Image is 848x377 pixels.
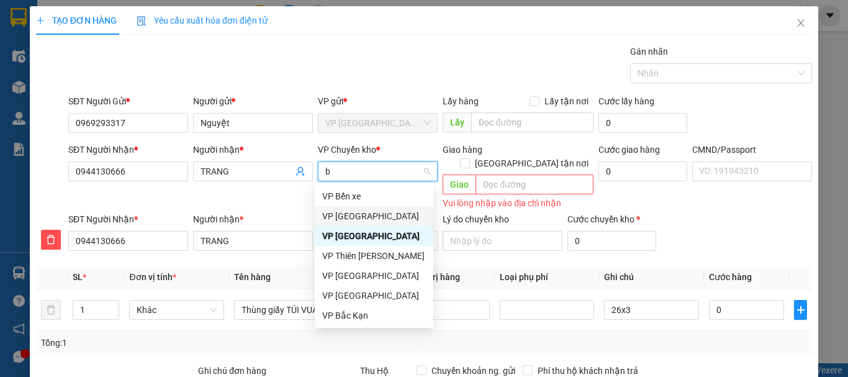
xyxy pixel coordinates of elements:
[443,214,509,224] label: Lý do chuyển kho
[360,366,389,376] span: Thu Hộ
[315,286,433,306] div: VP Bình Thuận
[295,166,305,176] span: user-add
[443,196,593,211] div: Vui lòng nhập vào địa chỉ nhận
[495,265,599,289] th: Loại phụ phí
[41,336,328,350] div: Tổng: 1
[234,300,328,320] input: VD: Bàn, Ghế
[193,94,313,108] div: Người gửi
[443,112,471,132] span: Lấy
[598,96,654,106] label: Cước lấy hàng
[129,272,176,282] span: Đơn vị tính
[795,305,806,315] span: plus
[325,114,430,132] span: VP Phú Bình
[322,289,426,302] div: VP [GEOGRAPHIC_DATA]
[709,272,752,282] span: Cước hàng
[470,157,593,170] span: [GEOGRAPHIC_DATA] tận nơi
[471,112,593,132] input: Dọc đường
[137,16,147,26] img: icon
[41,230,61,250] button: delete
[443,145,482,155] span: Giao hàng
[68,94,188,108] div: SĐT Người Gửi
[315,186,433,206] div: VP Bến xe
[414,300,490,320] input: 0
[68,212,188,226] div: SĐT Người Nhận
[315,266,433,286] div: VP Phú Bình
[36,16,45,25] span: plus
[318,145,376,155] span: VP Chuyển kho
[318,94,438,108] div: VP gửi
[322,209,426,223] div: VP [GEOGRAPHIC_DATA]
[137,16,268,25] span: Yêu cầu xuất hóa đơn điện tử
[193,212,313,226] div: Người nhận
[68,231,188,251] input: SĐT người nhận
[604,300,698,320] input: Ghi Chú
[193,143,313,157] div: Người nhận
[443,231,562,251] input: Lý do chuyển kho
[630,47,668,57] label: Gán nhãn
[36,16,117,25] span: TẠO ĐƠN HÀNG
[234,272,271,282] span: Tên hàng
[599,265,703,289] th: Ghi chú
[414,272,460,282] span: Giá trị hàng
[476,175,593,194] input: Dọc đường
[68,143,188,157] div: SĐT Người Nhận
[322,309,426,322] div: VP Bắc Kạn
[41,300,61,320] button: delete
[322,229,426,243] div: VP [GEOGRAPHIC_DATA]
[539,94,593,108] span: Lấy tận nơi
[692,143,812,157] div: CMND/Passport
[137,301,216,319] span: Khác
[567,212,656,226] div: Cước chuyển kho
[322,269,426,283] div: VP [GEOGRAPHIC_DATA]
[598,113,687,133] input: Cước lấy hàng
[443,96,479,106] span: Lấy hàng
[598,161,687,181] input: Cước giao hàng
[193,231,313,251] input: Tên người nhận
[315,246,433,266] div: VP Thiên Đường Bảo Sơn
[443,175,476,194] span: Giao
[42,235,60,245] span: delete
[315,206,433,226] div: VP Yên Bình
[598,145,660,155] label: Cước giao hàng
[315,226,433,246] div: VP Bắc Sơn
[783,6,818,41] button: Close
[315,306,433,325] div: VP Bắc Kạn
[796,18,806,28] span: close
[198,366,266,376] label: Ghi chú đơn hàng
[73,272,83,282] span: SL
[794,300,807,320] button: plus
[322,189,426,203] div: VP Bến xe
[322,249,426,263] div: VP Thiên [PERSON_NAME]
